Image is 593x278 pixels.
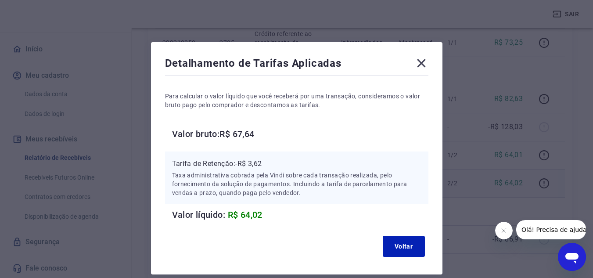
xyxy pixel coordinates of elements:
iframe: Mensagem da empresa [516,220,586,239]
p: Tarifa de Retenção: -R$ 3,62 [172,159,421,169]
span: R$ 64,02 [228,209,262,220]
button: Voltar [383,236,425,257]
p: Para calcular o valor líquido que você receberá por uma transação, consideramos o valor bruto pag... [165,92,428,109]
h6: Valor líquido: [172,208,428,222]
p: Taxa administrativa cobrada pela Vindi sobre cada transação realizada, pelo fornecimento da soluç... [172,171,421,197]
iframe: Fechar mensagem [495,222,513,239]
iframe: Botão para abrir a janela de mensagens [558,243,586,271]
div: Detalhamento de Tarifas Aplicadas [165,56,428,74]
h6: Valor bruto: R$ 67,64 [172,127,428,141]
span: Olá! Precisa de ajuda? [5,6,74,13]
